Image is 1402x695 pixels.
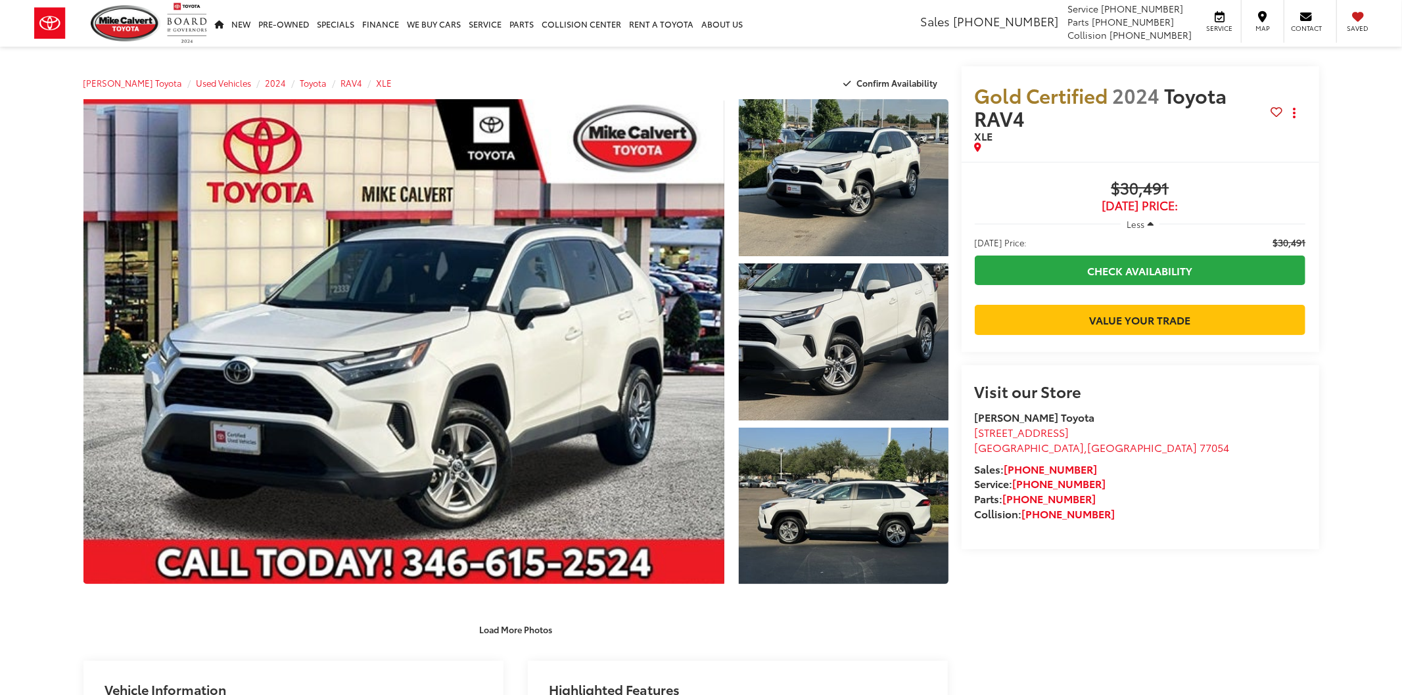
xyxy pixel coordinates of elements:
[1067,2,1098,15] span: Service
[975,461,1098,476] strong: Sales:
[1205,24,1234,33] span: Service
[1013,476,1106,491] a: [PHONE_NUMBER]
[975,491,1096,506] strong: Parts:
[975,179,1306,199] span: $30,491
[197,77,252,89] a: Used Vehicles
[737,97,950,258] img: 2024 Toyota RAV4 XLE
[1067,15,1089,28] span: Parts
[1273,236,1305,249] span: $30,491
[1088,439,1198,455] span: [GEOGRAPHIC_DATA]
[1101,2,1183,15] span: [PHONE_NUMBER]
[737,261,950,422] img: 2024 Toyota RAV4 XLE
[1067,28,1107,41] span: Collision
[975,424,1230,455] a: [STREET_ADDRESS] [GEOGRAPHIC_DATA],[GEOGRAPHIC_DATA] 77054
[91,5,160,41] img: Mike Calvert Toyota
[1022,506,1115,521] a: [PHONE_NUMBER]
[975,199,1306,212] span: [DATE] Price:
[857,77,938,89] span: Confirm Availability
[975,81,1227,132] span: Toyota RAV4
[975,439,1230,455] span: ,
[1293,108,1296,118] span: dropdown dots
[1092,15,1174,28] span: [PHONE_NUMBER]
[83,99,725,584] a: Expand Photo 0
[1004,461,1098,476] a: [PHONE_NUMBER]
[1291,24,1322,33] span: Contact
[737,426,950,586] img: 2024 Toyota RAV4 XLE
[1003,491,1096,506] a: [PHONE_NUMBER]
[377,77,392,89] a: XLE
[975,256,1306,285] a: Check Availability
[1282,102,1305,125] button: Actions
[266,77,287,89] a: 2024
[975,81,1108,109] span: Gold Certified
[975,424,1069,439] span: [STREET_ADDRESS]
[1248,24,1277,33] span: Map
[836,72,948,95] button: Confirm Availability
[975,439,1085,455] span: [GEOGRAPHIC_DATA]
[975,409,1095,424] strong: [PERSON_NAME] Toyota
[739,263,948,420] a: Expand Photo 2
[739,428,948,585] a: Expand Photo 3
[341,77,363,89] a: RAV4
[975,476,1106,491] strong: Service:
[920,12,950,30] span: Sales
[1200,439,1230,455] span: 77054
[300,77,327,89] a: Toyota
[470,617,561,640] button: Load More Photos
[953,12,1058,30] span: [PHONE_NUMBER]
[1127,218,1145,230] span: Less
[975,382,1306,399] h2: Visit our Store
[739,99,948,256] a: Expand Photo 1
[975,506,1115,521] strong: Collision:
[975,305,1306,334] a: Value Your Trade
[1121,212,1160,236] button: Less
[83,77,183,89] a: [PERSON_NAME] Toyota
[975,236,1027,249] span: [DATE] Price:
[1110,28,1192,41] span: [PHONE_NUMBER]
[975,128,993,143] span: XLE
[77,97,731,587] img: 2024 Toyota RAV4 XLE
[1344,24,1372,33] span: Saved
[1113,81,1160,109] span: 2024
